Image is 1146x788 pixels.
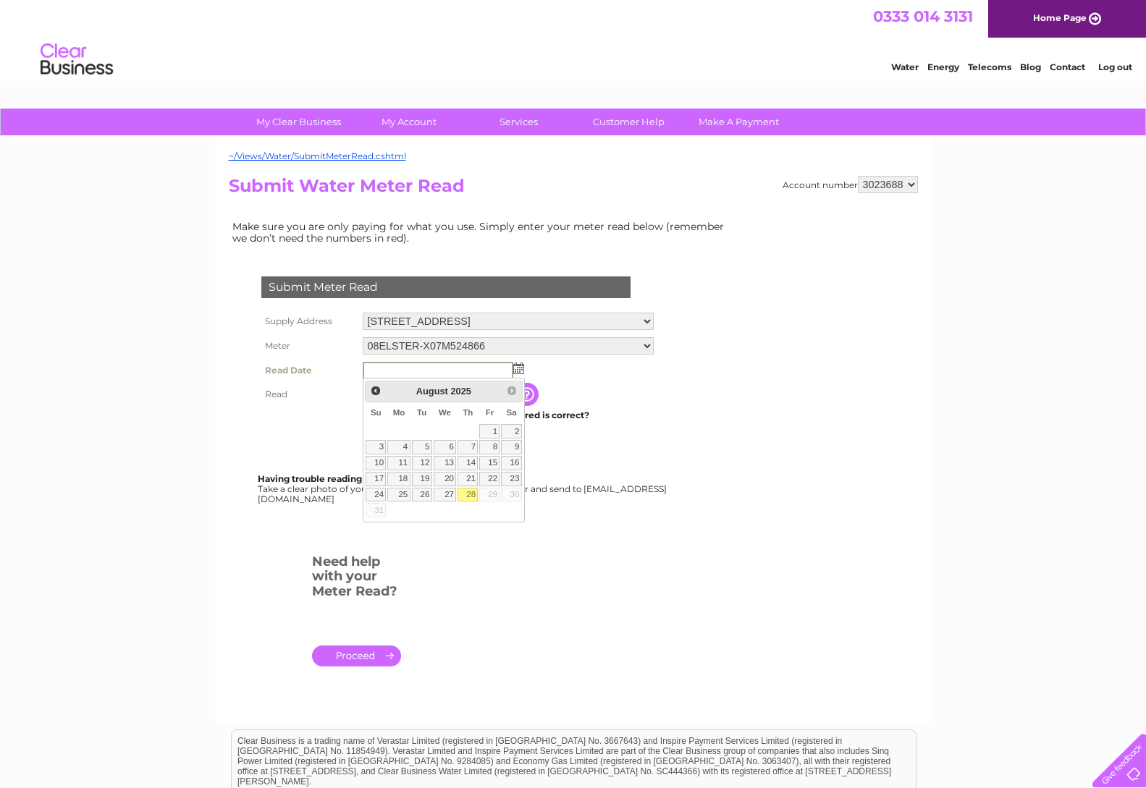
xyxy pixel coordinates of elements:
a: 20 [434,472,457,486]
td: Are you sure the read you have entered is correct? [359,406,657,425]
a: 22 [479,472,500,486]
span: Thursday [463,408,473,417]
a: Make A Payment [679,109,799,135]
a: My Account [349,109,468,135]
a: My Clear Business [239,109,358,135]
div: Take a clear photo of your readings, tell us which supply it's for and send to [EMAIL_ADDRESS][DO... [258,474,669,504]
a: Services [459,109,578,135]
th: Meter [258,334,359,358]
a: Energy [927,62,959,72]
td: Make sure you are only paying for what you use. Simply enter your meter read below (remember we d... [229,217,736,247]
span: Tuesday [417,408,426,417]
a: 19 [412,472,432,486]
a: 25 [387,488,410,502]
img: logo.png [40,38,114,82]
a: 6 [434,440,457,454]
a: 17 [366,472,386,486]
th: Read [258,383,359,406]
a: 14 [458,456,478,470]
div: Account number [783,176,918,193]
h3: Need help with your Meter Read? [312,551,401,606]
h2: Submit Water Meter Read [229,176,918,203]
div: Clear Business is a trading name of Verastar Limited (registered in [GEOGRAPHIC_DATA] No. 3667643... [232,8,916,70]
a: 13 [434,456,457,470]
a: . [312,645,401,666]
a: Contact [1050,62,1085,72]
a: Prev [367,383,384,399]
a: 10 [366,456,386,470]
a: 15 [479,456,500,470]
a: 27 [434,488,457,502]
a: Water [891,62,919,72]
a: 0333 014 3131 [873,7,973,25]
a: Blog [1020,62,1041,72]
a: 4 [387,440,410,454]
a: Customer Help [569,109,688,135]
a: ~/Views/Water/SubmitMeterRead.cshtml [229,151,406,161]
a: 9 [501,440,521,454]
a: 26 [412,488,432,502]
a: 8 [479,440,500,454]
a: Telecoms [968,62,1011,72]
a: 23 [501,472,521,486]
a: 5 [412,440,432,454]
span: Monday [393,408,405,417]
a: 16 [501,456,521,470]
span: Sunday [371,408,382,417]
a: 24 [366,488,386,502]
b: Having trouble reading your meter? [258,473,420,484]
div: Submit Meter Read [261,276,631,298]
a: 1 [479,424,500,439]
a: 2 [501,424,521,439]
th: Supply Address [258,309,359,334]
a: 11 [387,456,410,470]
span: Friday [486,408,494,417]
span: 2025 [450,386,471,397]
a: 7 [458,440,478,454]
a: Log out [1098,62,1132,72]
th: Read Date [258,358,359,383]
a: 3 [366,440,386,454]
a: 28 [458,488,478,502]
a: 21 [458,472,478,486]
input: Information [515,383,542,406]
span: Saturday [507,408,517,417]
span: Prev [370,385,382,397]
span: August [416,386,448,397]
span: Wednesday [439,408,451,417]
img: ... [513,363,524,374]
a: 12 [412,456,432,470]
a: 18 [387,472,410,486]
